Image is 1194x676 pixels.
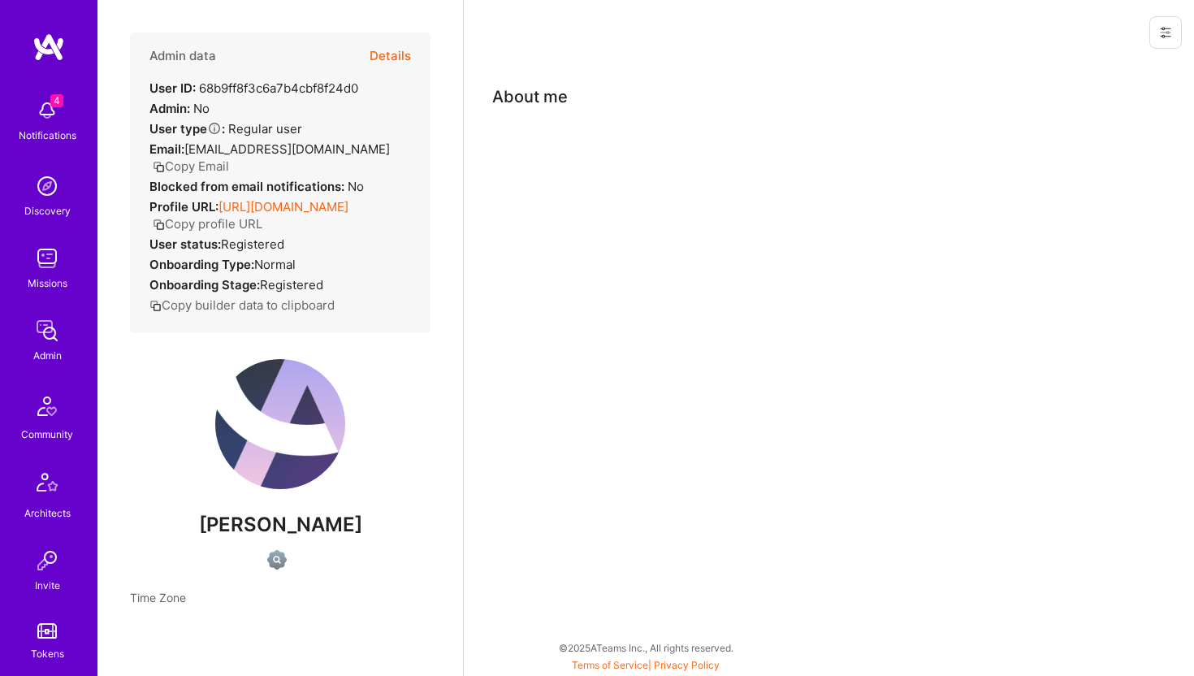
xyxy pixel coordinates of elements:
span: | [572,659,720,671]
a: [URL][DOMAIN_NAME] [218,199,348,214]
button: Details [370,32,411,80]
div: Invite [35,577,60,594]
i: Help [207,121,222,136]
span: normal [254,257,296,272]
img: Community [28,387,67,426]
span: Time Zone [130,591,186,604]
img: bell [31,94,63,127]
div: Admin [33,347,62,364]
div: Missions [28,275,67,292]
img: Invite [31,544,63,577]
div: No [149,178,364,195]
div: About me [492,84,568,109]
strong: User type : [149,121,225,136]
a: Terms of Service [572,659,648,671]
strong: Blocked from email notifications: [149,179,348,194]
img: discovery [31,170,63,202]
strong: Profile URL: [149,199,218,214]
i: icon Copy [149,300,162,312]
img: Not Scrubbed [267,550,287,570]
i: icon Copy [153,219,165,231]
div: Discovery [24,202,71,219]
button: Copy builder data to clipboard [149,297,335,314]
strong: User ID: [149,80,196,96]
div: Tokens [31,645,64,662]
img: admin teamwork [31,314,63,347]
div: Notifications [19,127,76,144]
span: 4 [50,94,63,107]
div: Community [21,426,73,443]
strong: User status: [149,236,221,252]
img: User Avatar [215,359,345,489]
strong: Email: [149,141,184,157]
div: No [149,100,210,117]
span: [EMAIL_ADDRESS][DOMAIN_NAME] [184,141,390,157]
span: [PERSON_NAME] [130,513,430,537]
strong: Onboarding Stage: [149,277,260,292]
div: Architects [24,505,71,522]
strong: Onboarding Type: [149,257,254,272]
strong: Admin: [149,101,190,116]
span: Registered [260,277,323,292]
div: © 2025 ATeams Inc., All rights reserved. [97,627,1194,668]
i: icon Copy [153,161,165,173]
a: Privacy Policy [654,659,720,671]
button: Copy Email [153,158,229,175]
span: Registered [221,236,284,252]
div: Regular user [149,120,302,137]
h4: Admin data [149,49,216,63]
img: logo [32,32,65,62]
img: tokens [37,623,57,639]
button: Copy profile URL [153,215,262,232]
img: teamwork [31,242,63,275]
img: Architects [28,466,67,505]
div: 68b9ff8f3c6a7b4cbf8f24d0 [149,80,358,97]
